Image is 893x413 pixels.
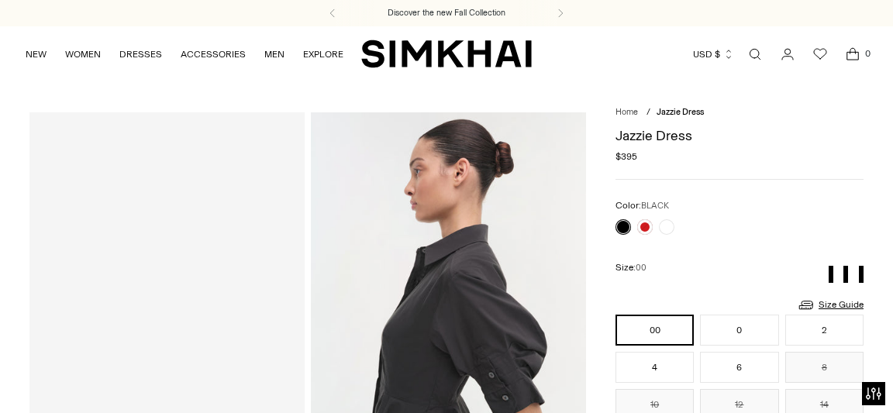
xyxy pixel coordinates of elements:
[797,295,864,315] a: Size Guide
[837,39,868,70] a: Open cart modal
[615,260,646,275] label: Size:
[657,107,704,117] span: Jazzie Dress
[615,198,669,213] label: Color:
[119,37,162,71] a: DRESSES
[388,7,505,19] a: Discover the new Fall Collection
[615,150,637,163] span: $395
[785,352,864,383] button: 8
[805,39,836,70] a: Wishlist
[181,37,246,71] a: ACCESSORIES
[361,39,532,69] a: SIMKHAI
[615,129,864,143] h1: Jazzie Dress
[615,315,694,346] button: 00
[636,263,646,273] span: 00
[700,315,778,346] button: 0
[693,37,734,71] button: USD $
[264,37,284,71] a: MEN
[772,39,803,70] a: Go to the account page
[785,315,864,346] button: 2
[303,37,343,71] a: EXPLORE
[615,352,694,383] button: 4
[646,106,650,119] div: /
[700,352,778,383] button: 6
[26,37,47,71] a: NEW
[615,106,864,119] nav: breadcrumbs
[65,37,101,71] a: WOMEN
[615,107,638,117] a: Home
[740,39,771,70] a: Open search modal
[860,46,874,60] span: 0
[641,201,669,211] span: BLACK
